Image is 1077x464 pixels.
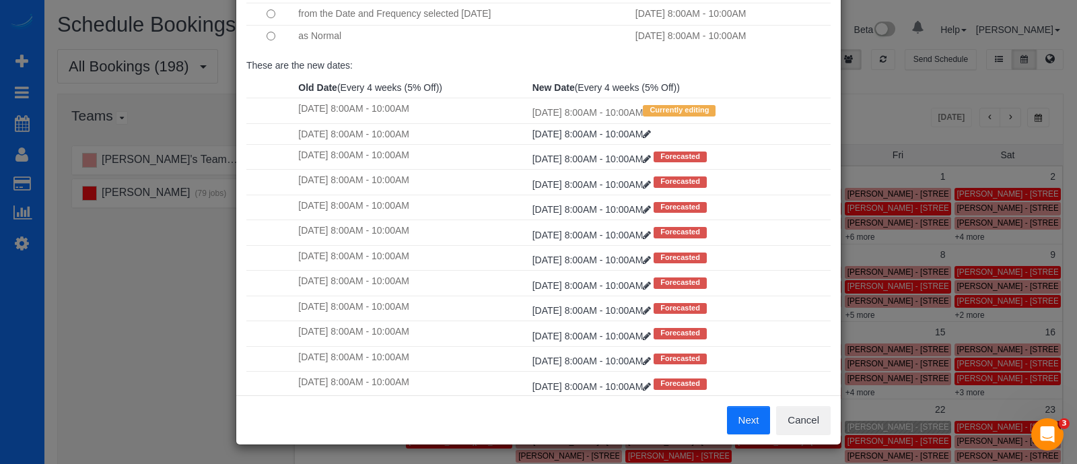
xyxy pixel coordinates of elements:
a: [DATE] 8:00AM - 10:00AM [532,381,654,392]
a: [DATE] 8:00AM - 10:00AM [532,129,652,139]
td: [DATE] 8:00AM - 10:00AM [295,123,528,144]
iframe: Intercom live chat [1031,418,1064,451]
span: 3 [1059,418,1070,429]
span: Forecasted [654,328,707,339]
td: [DATE] 8:00AM - 10:00AM [295,372,528,397]
a: [DATE] 8:00AM - 10:00AM [532,230,654,240]
span: Forecasted [654,227,707,238]
span: Forecasted [654,152,707,162]
a: [DATE] 8:00AM - 10:00AM [532,204,654,215]
a: [DATE] 8:00AM - 10:00AM [532,331,654,341]
td: [DATE] 8:00AM - 10:00AM [295,296,528,321]
strong: New Date [532,82,575,93]
td: [DATE] 8:00AM - 10:00AM [295,321,528,346]
a: [DATE] 8:00AM - 10:00AM [532,280,654,291]
a: [DATE] 8:00AM - 10:00AM [532,179,654,190]
td: [DATE] 8:00AM - 10:00AM [295,195,528,220]
span: Forecasted [654,202,707,213]
span: Forecasted [654,253,707,263]
td: [DATE] 8:00AM - 10:00AM [295,245,528,270]
td: [DATE] 8:00AM - 10:00AM [295,98,528,123]
td: [DATE] 8:00AM - 10:00AM [295,271,528,296]
span: Forecasted [654,354,707,364]
span: Forecasted [654,303,707,314]
a: [DATE] 8:00AM - 10:00AM [532,356,654,366]
td: [DATE] 8:00AM - 10:00AM [295,220,528,245]
td: [DATE] 8:00AM - 10:00AM [295,346,528,371]
a: [DATE] 8:00AM - 10:00AM [532,305,654,316]
td: [DATE] 8:00AM - 10:00AM [295,170,528,195]
th: (Every 4 weeks (5% Off)) [295,77,528,98]
td: [DATE] 8:00AM - 10:00AM [632,25,831,46]
td: [DATE] 8:00AM - 10:00AM [529,98,831,123]
td: [DATE] 8:00AM - 10:00AM [295,144,528,169]
span: Forecasted [654,277,707,288]
a: [DATE] 8:00AM - 10:00AM [532,255,654,265]
span: Currently editing [643,105,716,116]
td: from the Date and Frequency selected [DATE] [295,3,631,25]
td: [DATE] 8:00AM - 10:00AM [632,3,831,25]
td: as Normal [295,25,631,46]
span: Forecasted [654,176,707,187]
button: Cancel [776,406,831,434]
th: (Every 4 weeks (5% Off)) [529,77,831,98]
a: [DATE] 8:00AM - 10:00AM [532,154,654,164]
p: These are the new dates: [246,59,831,72]
button: Next [727,406,771,434]
strong: Old Date [298,82,337,93]
span: Forecasted [654,378,707,389]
